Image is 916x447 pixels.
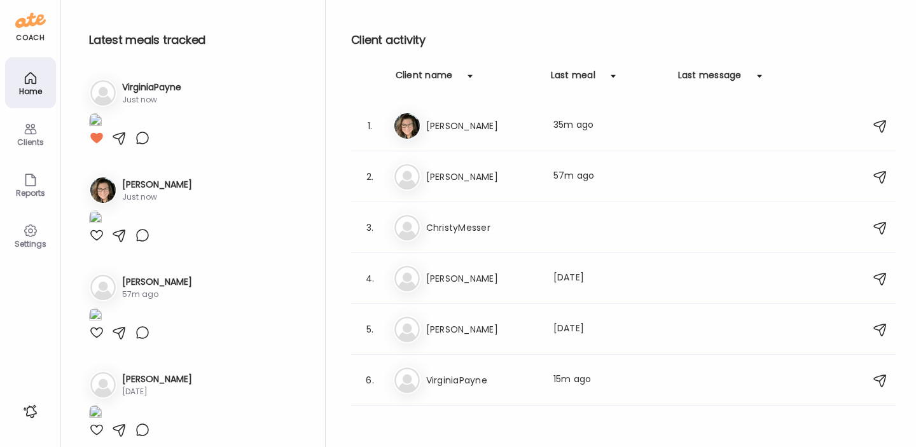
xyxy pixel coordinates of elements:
img: ate [15,10,46,31]
img: avatars%2FOEo1pt2Awdddw3GMlk10IIzCNdK2 [90,177,116,203]
img: bg-avatar-default.svg [394,317,420,342]
h2: Client activity [351,31,896,50]
div: 57m ago [122,289,192,300]
div: 57m ago [553,169,665,184]
div: Settings [8,240,53,248]
div: 5. [363,322,378,337]
h3: [PERSON_NAME] [122,275,192,289]
h3: [PERSON_NAME] [426,271,538,286]
div: [DATE] [553,322,665,337]
div: 35m ago [553,118,665,134]
img: images%2FNUTMcWQApjccYHPmn3cpE7sLAGe2%2FYyMRMXLw0b1uUcKmCRHB%2FafJPT08hlDlGudYRh29d_1080 [89,308,102,325]
img: bg-avatar-default.svg [394,215,420,240]
h2: Latest meals tracked [89,31,305,50]
div: Just now [122,94,181,106]
div: coach [16,32,45,43]
img: bg-avatar-default.svg [90,80,116,106]
div: Client name [396,69,453,89]
h3: VirginiaPayne [122,81,181,94]
h3: [PERSON_NAME] [426,322,538,337]
div: 1. [363,118,378,134]
img: images%2FtwwEZewh8KdZExLleC1STZLIVy23%2FkpNYGEu9HGImOvnI0ngu%2FV7vX3tsuzPiL81Fvubz9_1080 [89,113,102,130]
div: Home [8,87,53,95]
div: 2. [363,169,378,184]
div: Last meal [551,69,595,89]
img: bg-avatar-default.svg [90,275,116,300]
img: images%2FOEo1pt2Awdddw3GMlk10IIzCNdK2%2F38GipHmCBzWQ7Ix3VDGX%2FcNI74M92hYcmO9mYsi1c_1080 [89,210,102,228]
div: 15m ago [553,373,665,388]
h3: [PERSON_NAME] [122,373,192,386]
img: images%2FnaPtvD52pAVnlmAt1wcGQUNGGxx1%2FZ133tcYFDRXYLvLACZG1%2F6cKolgCcFlgcEKooQqVC_1080 [89,405,102,422]
div: 4. [363,271,378,286]
div: 3. [363,220,378,235]
h3: VirginiaPayne [426,373,538,388]
div: Just now [122,191,192,203]
div: 6. [363,373,378,388]
h3: [PERSON_NAME] [426,118,538,134]
div: [DATE] [553,271,665,286]
div: Last message [678,69,742,89]
img: avatars%2FOEo1pt2Awdddw3GMlk10IIzCNdK2 [394,113,420,139]
img: bg-avatar-default.svg [394,266,420,291]
div: Reports [8,189,53,197]
img: bg-avatar-default.svg [394,368,420,393]
div: Clients [8,138,53,146]
div: [DATE] [122,386,192,397]
h3: [PERSON_NAME] [122,178,192,191]
img: bg-avatar-default.svg [394,164,420,189]
h3: [PERSON_NAME] [426,169,538,184]
h3: ChristyMesser [426,220,538,235]
img: bg-avatar-default.svg [90,372,116,397]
